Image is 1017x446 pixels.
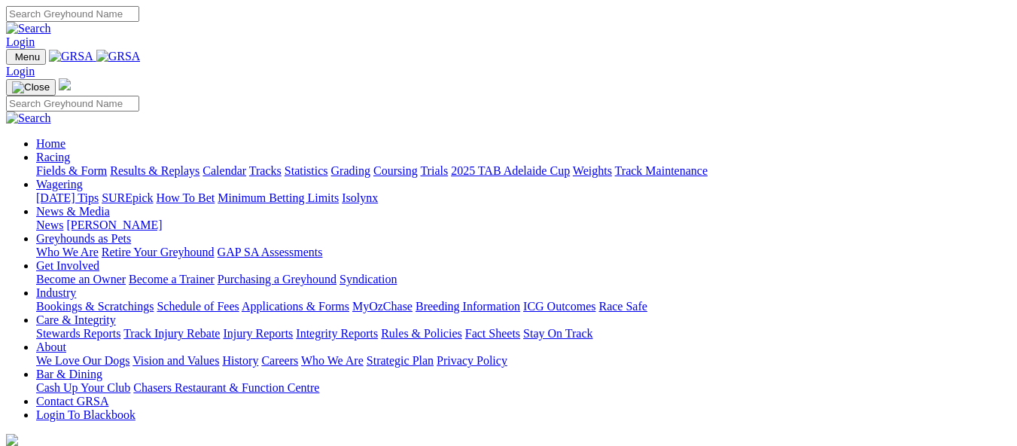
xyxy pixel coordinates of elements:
[36,341,66,353] a: About
[36,218,1011,232] div: News & Media
[36,232,131,245] a: Greyhounds as Pets
[523,327,592,340] a: Stay On Track
[110,164,199,177] a: Results & Replays
[36,164,1011,178] div: Racing
[6,65,35,78] a: Login
[381,327,462,340] a: Rules & Policies
[373,164,418,177] a: Coursing
[249,164,282,177] a: Tracks
[36,313,116,326] a: Care & Integrity
[36,354,129,367] a: We Love Our Dogs
[261,354,298,367] a: Careers
[36,191,99,204] a: [DATE] Tips
[6,49,46,65] button: Toggle navigation
[6,35,35,48] a: Login
[416,300,520,313] a: Breeding Information
[36,327,1011,341] div: Care & Integrity
[66,218,162,231] a: [PERSON_NAME]
[202,164,246,177] a: Calendar
[6,96,139,111] input: Search
[465,327,520,340] a: Fact Sheets
[157,191,215,204] a: How To Bet
[523,300,595,313] a: ICG Outcomes
[296,327,378,340] a: Integrity Reports
[36,259,99,272] a: Get Involved
[451,164,570,177] a: 2025 TAB Adelaide Cup
[96,50,141,63] img: GRSA
[36,205,110,218] a: News & Media
[615,164,708,177] a: Track Maintenance
[36,164,107,177] a: Fields & Form
[218,191,339,204] a: Minimum Betting Limits
[573,164,612,177] a: Weights
[218,273,336,286] a: Purchasing a Greyhound
[123,327,220,340] a: Track Injury Rebate
[36,395,108,408] a: Contact GRSA
[36,300,154,313] a: Bookings & Scratchings
[6,434,18,446] img: logo-grsa-white.png
[36,246,99,258] a: Who We Are
[36,151,70,163] a: Racing
[420,164,448,177] a: Trials
[598,300,647,313] a: Race Safe
[218,246,323,258] a: GAP SA Assessments
[132,354,219,367] a: Vision and Values
[36,137,65,150] a: Home
[331,164,370,177] a: Grading
[36,327,120,340] a: Stewards Reports
[223,327,293,340] a: Injury Reports
[59,78,71,90] img: logo-grsa-white.png
[157,300,239,313] a: Schedule of Fees
[36,191,1011,205] div: Wagering
[301,354,364,367] a: Who We Are
[15,51,40,63] span: Menu
[367,354,434,367] a: Strategic Plan
[36,408,135,421] a: Login To Blackbook
[437,354,507,367] a: Privacy Policy
[352,300,413,313] a: MyOzChase
[49,50,93,63] img: GRSA
[6,79,56,96] button: Toggle navigation
[6,22,51,35] img: Search
[102,191,153,204] a: SUREpick
[36,246,1011,259] div: Greyhounds as Pets
[36,286,76,299] a: Industry
[36,273,126,286] a: Become an Owner
[129,273,215,286] a: Become a Trainer
[285,164,328,177] a: Statistics
[36,354,1011,368] div: About
[242,300,349,313] a: Applications & Forms
[36,218,63,231] a: News
[222,354,258,367] a: History
[12,81,50,93] img: Close
[6,6,139,22] input: Search
[6,111,51,125] img: Search
[36,300,1011,313] div: Industry
[36,273,1011,286] div: Get Involved
[36,368,102,380] a: Bar & Dining
[133,381,319,394] a: Chasers Restaurant & Function Centre
[342,191,378,204] a: Isolynx
[102,246,215,258] a: Retire Your Greyhound
[36,381,130,394] a: Cash Up Your Club
[340,273,397,286] a: Syndication
[36,178,83,191] a: Wagering
[36,381,1011,395] div: Bar & Dining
